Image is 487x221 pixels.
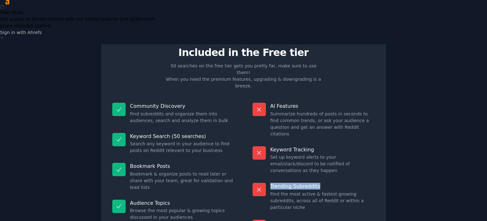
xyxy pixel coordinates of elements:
p: 50 searches on the free tier gets you pretty far, make sure to use them! When you need the premiu... [163,63,324,89]
p: Bookmark Posts [130,163,235,169]
p: AI Features [270,103,375,109]
p: Included in the Free tier [108,47,379,58]
dd: Bookmark & organize posts to read later or share with your team, great for validation and lead lists [130,171,235,191]
button: Get started [25,23,51,29]
dd: Summarize hundreds of posts in seconds to find common trends, or ask your audience a question and... [270,111,375,137]
p: Keyword Search (50 searches) [130,133,235,140]
p: Community Discovery [130,103,235,109]
p: Trending Subreddits [270,183,375,190]
dd: Browse the most popular & growing topics discussed in your audiences [130,207,235,221]
dd: Search any keyword in your audience to find posts on Reddit relevant to your business [130,141,235,154]
dd: Find subreddits and organize them into audiences, search and analyze them in bulk [130,111,235,124]
p: Audience Topics [130,200,235,206]
dd: Find the most active & fastest-growing subreddits, across all of Reddit or within a particular niche [270,191,375,211]
p: Keyword Tracking [270,146,375,153]
dd: Set up keyword alerts to your email/slack/discord to be notified of conversations as they happen [270,154,375,174]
